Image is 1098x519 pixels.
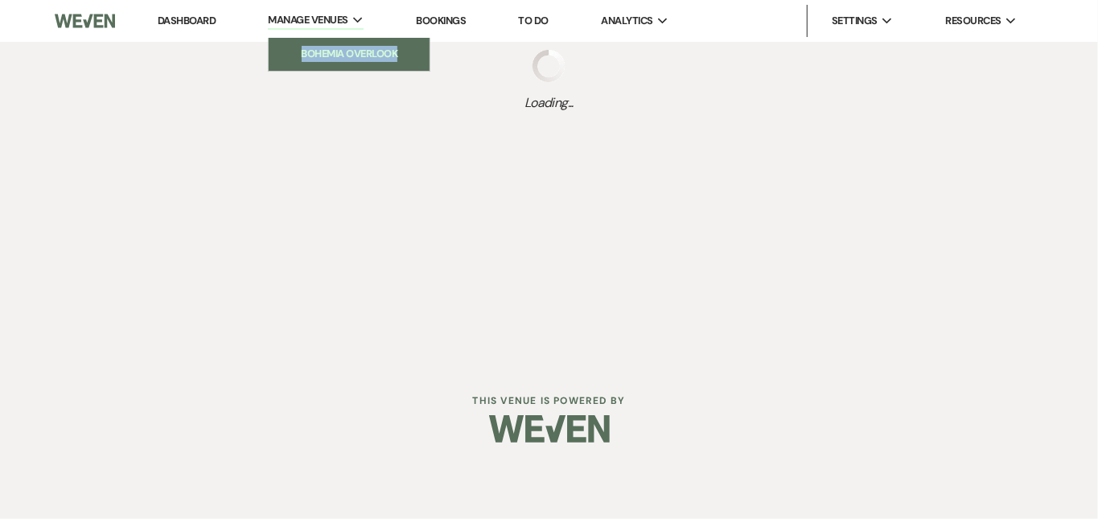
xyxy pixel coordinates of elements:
[601,13,652,29] span: Analytics
[832,13,878,29] span: Settings
[55,4,115,38] img: Weven Logo
[519,14,549,27] a: To Do
[269,38,430,70] a: Bohemia Overlook
[277,46,422,62] li: Bohemia Overlook
[489,401,610,457] img: Weven Logo
[416,14,466,27] a: Bookings
[533,50,565,82] img: loading spinner
[158,14,216,27] a: Dashboard
[268,12,347,28] span: Manage Venues
[524,93,574,113] span: Loading...
[945,13,1001,29] span: Resources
